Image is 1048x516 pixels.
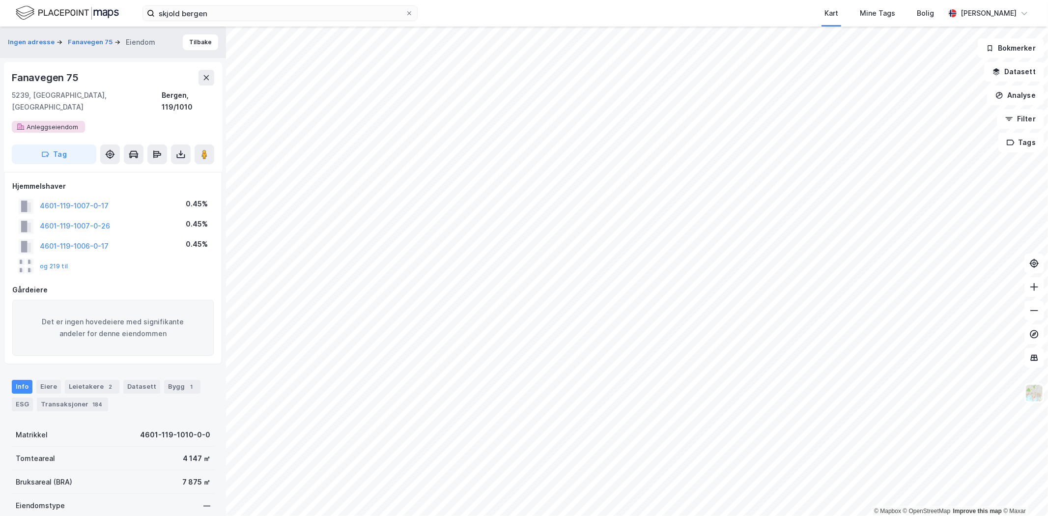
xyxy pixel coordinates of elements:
img: logo.f888ab2527a4732fd821a326f86c7f29.svg [16,4,119,22]
div: 0.45% [186,218,208,230]
div: — [203,500,210,512]
div: Eiendomstype [16,500,65,512]
a: Improve this map [953,508,1002,515]
div: [PERSON_NAME] [961,7,1017,19]
div: Bygg [164,380,200,394]
iframe: Chat Widget [999,469,1048,516]
div: Fanavegen 75 [12,70,81,86]
div: Bergen, 119/1010 [162,89,214,113]
div: 0.45% [186,198,208,210]
div: Bruksareal (BRA) [16,476,72,488]
div: 5239, [GEOGRAPHIC_DATA], [GEOGRAPHIC_DATA] [12,89,162,113]
div: Kontrollprogram for chat [999,469,1048,516]
a: OpenStreetMap [903,508,951,515]
button: Analyse [987,86,1044,105]
div: Gårdeiere [12,284,214,296]
input: Søk på adresse, matrikkel, gårdeiere, leietakere eller personer [155,6,405,21]
div: 0.45% [186,238,208,250]
div: Transaksjoner [37,398,108,411]
div: Matrikkel [16,429,48,441]
div: Bolig [917,7,934,19]
button: Bokmerker [978,38,1044,58]
div: 184 [90,400,104,409]
div: Eiendom [126,36,155,48]
button: Tag [12,144,96,164]
button: Datasett [984,62,1044,82]
div: Eiere [36,380,61,394]
button: Fanavegen 75 [68,37,114,47]
div: Kart [824,7,838,19]
div: ESG [12,398,33,411]
div: Mine Tags [860,7,895,19]
div: Leietakere [65,380,119,394]
a: Mapbox [874,508,901,515]
div: Det er ingen hovedeiere med signifikante andeler for denne eiendommen [12,300,214,356]
div: 1 [187,382,197,392]
div: Info [12,380,32,394]
div: 2 [106,382,115,392]
div: 4 147 ㎡ [183,453,210,464]
div: 4601-119-1010-0-0 [140,429,210,441]
div: 7 875 ㎡ [182,476,210,488]
div: Tomteareal [16,453,55,464]
img: Z [1025,384,1044,402]
button: Tilbake [183,34,218,50]
button: Ingen adresse [8,37,57,47]
div: Datasett [123,380,160,394]
button: Filter [997,109,1044,129]
button: Tags [998,133,1044,152]
div: Hjemmelshaver [12,180,214,192]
